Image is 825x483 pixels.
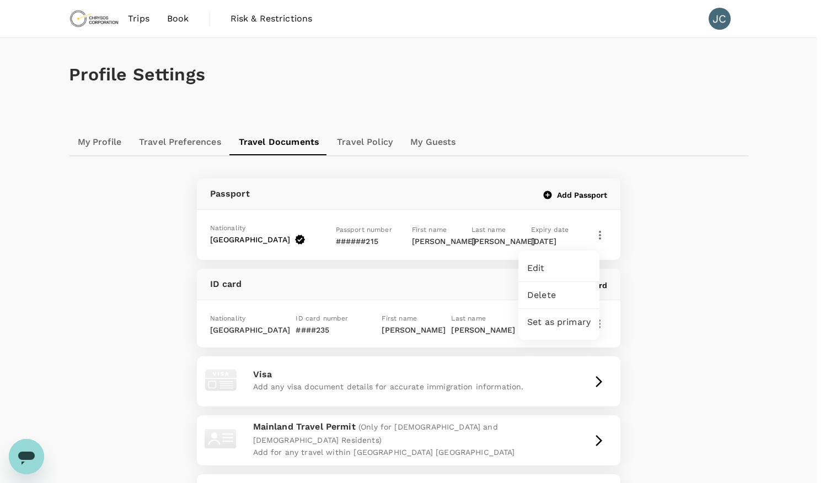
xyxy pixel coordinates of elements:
[518,255,599,281] div: Edit
[527,262,591,275] span: Edit
[518,309,599,335] div: Set as primary
[527,316,591,329] span: Set as primary
[518,282,599,308] div: Delete
[527,289,591,302] span: Delete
